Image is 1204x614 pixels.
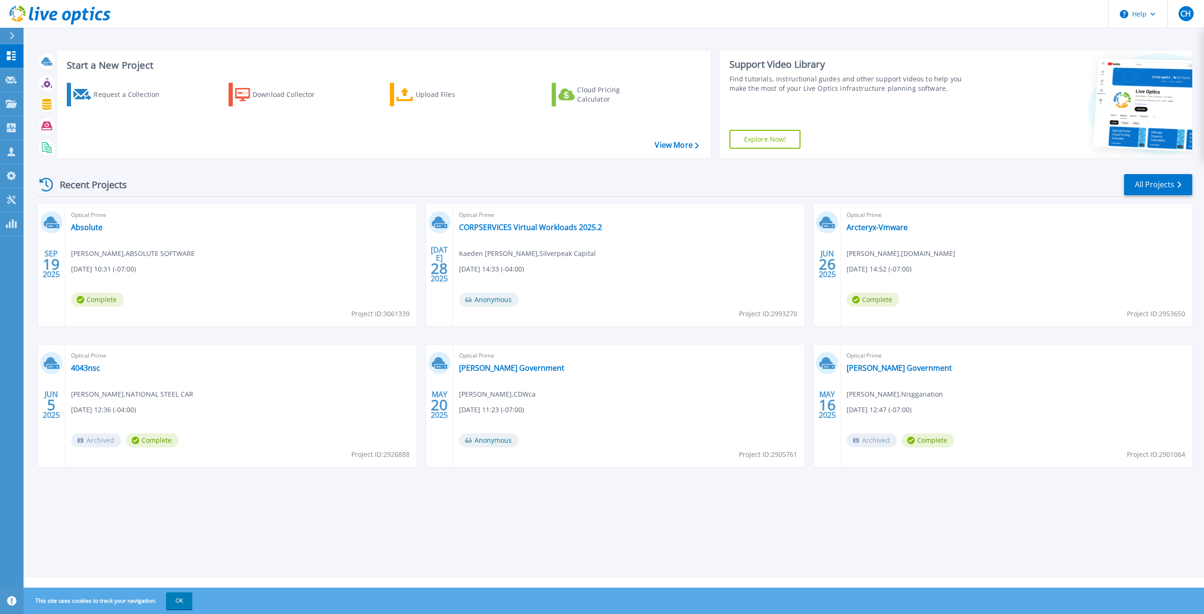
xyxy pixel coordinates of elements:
[459,293,519,307] span: Anonymous
[847,293,899,307] span: Complete
[818,388,836,422] div: MAY 2025
[351,449,410,460] span: Project ID: 2926888
[459,210,799,220] span: Optical Prime
[126,433,179,447] span: Complete
[431,401,448,409] span: 20
[729,130,801,149] a: Explore Now!
[47,401,55,409] span: 5
[847,405,911,415] span: [DATE] 12:47 (-07:00)
[847,223,908,232] a: Arcteryx-Vmware
[847,264,911,274] span: [DATE] 14:52 (-07:00)
[729,58,974,71] div: Support Video Library
[71,264,136,274] span: [DATE] 10:31 (-07:00)
[430,247,448,281] div: [DATE] 2025
[847,389,943,399] span: [PERSON_NAME] , Nisgganation
[67,83,172,106] a: Request a Collection
[67,60,698,71] h3: Start a New Project
[552,83,657,106] a: Cloud Pricing Calculator
[739,449,797,460] span: Project ID: 2905761
[71,351,411,361] span: Optical Prime
[229,83,333,106] a: Download Collector
[1127,449,1185,460] span: Project ID: 2901064
[94,85,169,104] div: Request a Collection
[351,309,410,319] span: Project ID: 3061339
[819,401,836,409] span: 16
[729,74,974,93] div: Find tutorials, instructional guides and other support videos to help you make the most of your L...
[739,309,797,319] span: Project ID: 2993270
[847,433,897,447] span: Archived
[459,351,799,361] span: Optical Prime
[43,260,60,268] span: 19
[459,389,536,399] span: [PERSON_NAME] , CDWca
[71,293,124,307] span: Complete
[36,173,140,196] div: Recent Projects
[71,248,195,259] span: [PERSON_NAME] , ABSOLUTE SOFTWARE
[1180,10,1191,17] span: CH
[42,247,60,281] div: SEP 2025
[390,83,495,106] a: Upload Files
[1127,309,1185,319] span: Project ID: 2953650
[71,223,103,232] a: Absolute
[902,433,954,447] span: Complete
[431,264,448,272] span: 28
[26,592,192,609] span: This site uses cookies to track your navigation.
[459,405,524,415] span: [DATE] 11:23 (-07:00)
[847,210,1187,220] span: Optical Prime
[459,248,596,259] span: Kaeden [PERSON_NAME] , Silverpeak Capital
[42,388,60,422] div: JUN 2025
[459,433,519,447] span: Anonymous
[416,85,491,104] div: Upload Files
[430,388,448,422] div: MAY 2025
[577,85,652,104] div: Cloud Pricing Calculator
[166,592,192,609] button: OK
[459,363,564,373] a: [PERSON_NAME] Government
[847,363,952,373] a: [PERSON_NAME] Government
[71,433,121,447] span: Archived
[459,223,602,232] a: CORPSERVICES Virtual Workloads 2025.2
[71,405,136,415] span: [DATE] 12:36 (-04:00)
[655,141,698,150] a: View More
[459,264,524,274] span: [DATE] 14:33 (-04:00)
[71,389,193,399] span: [PERSON_NAME] , NATIONAL STEEL CAR
[1124,174,1192,195] a: All Projects
[71,210,411,220] span: Optical Prime
[847,248,955,259] span: [PERSON_NAME] , [DOMAIN_NAME]
[847,351,1187,361] span: Optical Prime
[819,260,836,268] span: 26
[253,85,328,104] div: Download Collector
[818,247,836,281] div: JUN 2025
[71,363,100,373] a: 4043nsc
